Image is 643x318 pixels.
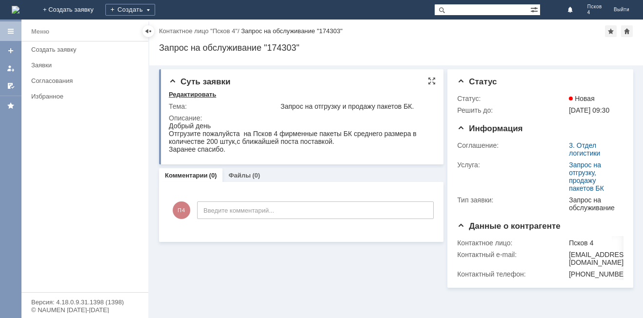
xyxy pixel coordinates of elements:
[569,196,620,212] div: Запрос на обслуживание
[165,172,208,179] a: Комментарии
[281,102,431,110] div: Запрос на отгрузку и продажу пакетов БК.
[457,221,561,231] span: Данные о контрагенте
[569,251,630,266] div: [EMAIL_ADDRESS][DOMAIN_NAME]
[12,6,20,14] img: logo
[587,4,602,10] span: Псков
[31,26,49,38] div: Меню
[457,106,567,114] div: Решить до:
[142,25,154,37] div: Скрыть меню
[31,307,139,313] div: © NAUMEN [DATE]-[DATE]
[31,93,132,100] div: Избранное
[27,73,146,88] a: Согласования
[159,43,633,53] div: Запрос на обслуживание "174303"
[457,161,567,169] div: Услуга:
[159,27,238,35] a: Контактное лицо "Псков 4"
[605,25,617,37] div: Добавить в избранное
[12,6,20,14] a: Перейти на домашнюю страницу
[569,161,604,192] a: Запрос на отгрузку, продажу пакетов БК
[169,102,279,110] div: Тема:
[169,77,230,86] span: Суть заявки
[169,91,216,99] div: Редактировать
[569,106,609,114] span: [DATE] 09:30
[457,77,497,86] span: Статус
[31,77,142,84] div: Согласования
[569,239,630,247] div: Псков 4
[228,172,251,179] a: Файлы
[457,196,567,204] div: Тип заявки:
[457,251,567,258] div: Контактный e-mail:
[569,141,600,157] a: 3. Отдел логистики
[252,172,260,179] div: (0)
[457,239,567,247] div: Контактное лицо:
[457,124,522,133] span: Информация
[3,78,19,94] a: Мои согласования
[587,10,602,16] span: 4
[569,270,630,278] div: [PHONE_NUMBER]
[3,43,19,59] a: Создать заявку
[241,27,342,35] div: Запрос на обслуживание "174303"
[105,4,155,16] div: Создать
[457,270,567,278] div: Контактный телефон:
[27,58,146,73] a: Заявки
[457,141,567,149] div: Соглашение:
[31,46,142,53] div: Создать заявку
[3,60,19,76] a: Мои заявки
[428,77,436,85] div: На всю страницу
[173,201,190,219] span: П4
[159,27,241,35] div: /
[569,95,595,102] span: Новая
[31,61,142,69] div: Заявки
[621,25,633,37] div: Сделать домашней страницей
[530,4,540,14] span: Расширенный поиск
[31,299,139,305] div: Версия: 4.18.0.9.31.1398 (1398)
[209,172,217,179] div: (0)
[169,114,433,122] div: Описание:
[27,42,146,57] a: Создать заявку
[457,95,567,102] div: Статус:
